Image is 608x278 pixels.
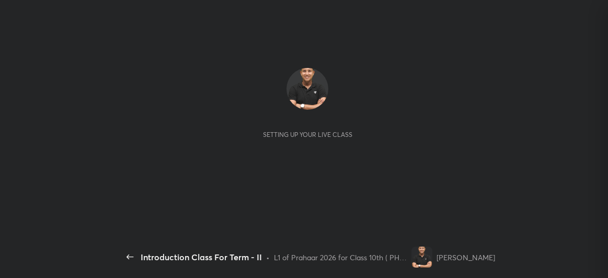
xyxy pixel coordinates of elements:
div: Setting up your live class [263,131,352,138]
div: Introduction Class For Term - II [141,251,262,263]
img: 3ab381f3791941bea4738973d626649b.png [286,68,328,110]
div: • [266,252,270,263]
img: 3ab381f3791941bea4738973d626649b.png [411,247,432,268]
div: [PERSON_NAME] [437,252,495,263]
div: L1 of Prahaar 2026 for Class 10th ( PHYSICS ) [274,252,407,263]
